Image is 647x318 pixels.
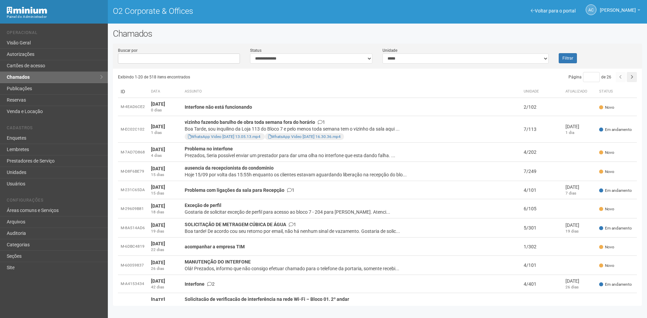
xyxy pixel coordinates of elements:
[151,266,179,272] div: 26 dias
[521,98,563,116] td: 2/102
[521,143,563,162] td: 4/202
[521,218,563,238] td: 5/301
[565,222,594,228] div: [DATE]
[382,47,397,54] label: Unidade
[7,30,103,37] li: Operacional
[565,130,574,135] span: 1 dia
[118,143,148,162] td: M-7AD7D868
[586,4,596,15] a: AC
[599,300,614,306] span: Novo
[521,85,563,98] th: Unidade
[185,222,286,227] strong: SOLICITAÇÃO DE METRAGEM CÚBICA DE ÁGUA
[118,256,148,275] td: M-60059837
[185,203,221,208] strong: Exceção de perfil
[151,260,165,265] strong: [DATE]
[599,127,632,133] span: Em andamento
[185,228,518,235] div: Boa tarde! De acordo cou seu retorno por email, não há nenhum sinal de vazamento. Gostaria de sol...
[118,85,148,98] td: ID
[151,247,179,253] div: 22 dias
[599,225,632,231] span: Em andamento
[185,296,349,302] strong: Solicitação de verificação de interferência na rede Wi-Fi – Bloco 01, 2º andar
[185,171,518,178] div: Hoje 15/09 por volta das 15:55h enquanto os clientes estavam aguardando liberação na recepção do ...
[599,169,614,175] span: Novo
[151,228,179,234] div: 19 dias
[113,7,372,15] h1: O2 Corporate & Offices
[185,119,315,125] strong: vizinho fazendo barulho de obra toda semana fora do horário
[185,187,284,193] strong: Problema com ligações da sala para Recepção
[287,187,295,193] span: 1
[151,209,179,215] div: 18 dias
[151,278,165,284] strong: [DATE]
[250,47,261,54] label: Status
[151,166,165,171] strong: [DATE]
[599,188,632,193] span: Em andamento
[565,184,594,190] div: [DATE]
[521,162,563,181] td: 7/249
[600,1,636,13] span: Ana Carla de Carvalho Silva
[113,29,642,39] h2: Chamados
[521,199,563,218] td: 6/105
[151,241,165,246] strong: [DATE]
[151,184,165,190] strong: [DATE]
[599,244,614,250] span: Novo
[148,85,182,98] th: Data
[151,284,179,290] div: 42 dias
[151,203,165,209] strong: [DATE]
[118,218,148,238] td: M-8A514AD6
[568,75,611,79] span: Página de 26
[118,181,148,199] td: M-231C65DA
[185,165,274,171] strong: ausencia da recepcionista do condominio
[151,297,165,303] strong: [DATE]
[565,278,594,284] div: [DATE]
[599,282,632,287] span: Em andamento
[531,8,576,13] a: Voltar para o portal
[151,190,179,196] div: 15 dias
[565,285,579,289] span: 26 dias
[185,244,245,249] strong: acompanhar a empresa TIM
[151,107,179,113] div: 0 dias
[151,153,179,158] div: 4 dias
[151,124,165,129] strong: [DATE]
[185,126,518,132] div: Boa Tarde, sou inquilino da Loja 113 do Bloco 7 e pelo menos toda semana tem o vizinho da sala aq...
[521,256,563,275] td: 4/101
[599,206,614,212] span: Novo
[118,72,378,82] div: Exibindo 1-20 de 518 itens encontrados
[565,123,594,130] div: [DATE]
[521,238,563,256] td: 1/302
[559,53,577,63] button: Filtrar
[188,134,260,139] a: WhatsApp Video [DATE] 13.05.13.mp4
[185,146,233,151] strong: Problema no interfone
[118,116,148,143] td: M-EC02C102
[185,281,205,287] strong: Interfone
[7,14,103,20] div: Painel do Administrador
[565,229,579,234] span: 19 dias
[268,134,341,139] a: WhatsApp Video [DATE] 16.30.36.mp4
[318,119,325,125] span: 1
[118,293,148,312] td: M-08C1B261
[7,198,103,205] li: Configurações
[151,101,165,107] strong: [DATE]
[118,238,148,256] td: M-6DBC4819
[182,85,521,98] th: Assunto
[207,281,215,287] span: 2
[185,152,518,159] div: Prezados, Seria possível enviar um prestador para dar uma olha no interfone que esta dando falha....
[151,147,165,152] strong: [DATE]
[185,265,518,272] div: Olá! Prezados, informo que não consigo efetuar chamado para o telefone da portaria, somente receb...
[521,181,563,199] td: 4/101
[289,222,296,227] span: 1
[599,105,614,110] span: Novo
[7,126,103,133] li: Cadastros
[521,116,563,143] td: 7/113
[7,7,47,14] img: Minium
[599,150,614,155] span: Novo
[599,263,614,269] span: Novo
[521,293,563,312] td: 1/206
[600,8,640,14] a: [PERSON_NAME]
[565,191,576,196] span: 7 dias
[118,162,148,181] td: M-D8F6BE79
[185,209,518,215] div: Gostaria de solicitar exceção de perfil para acesso ao bloco 7 - 204 para [PERSON_NAME]. Atenci...
[563,85,596,98] th: Atualizado
[521,275,563,293] td: 4/401
[118,47,137,54] label: Buscar por
[151,172,179,178] div: 15 dias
